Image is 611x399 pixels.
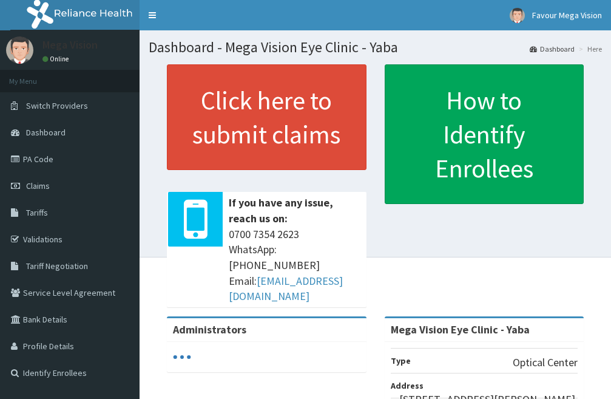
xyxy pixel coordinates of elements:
img: User Image [6,36,33,64]
li: Here [576,44,602,54]
h1: Dashboard - Mega Vision Eye Clinic - Yaba [149,39,602,55]
b: If you have any issue, reach us on: [229,196,333,225]
b: Address [391,380,424,391]
span: Tariff Negotiation [26,261,88,271]
a: [EMAIL_ADDRESS][DOMAIN_NAME] [229,274,343,304]
strong: Mega Vision Eye Clinic - Yaba [391,322,530,336]
span: Switch Providers [26,100,88,111]
p: Optical Center [513,355,578,370]
span: Claims [26,180,50,191]
b: Administrators [173,322,246,336]
span: Favour Mega Vision [532,10,602,21]
p: Mega Vision [42,39,98,50]
a: Dashboard [530,44,575,54]
img: User Image [510,8,525,23]
a: How to Identify Enrollees [385,64,584,204]
span: Dashboard [26,127,66,138]
a: Click here to submit claims [167,64,366,170]
a: Online [42,55,72,63]
b: Type [391,355,411,366]
svg: audio-loading [173,348,191,366]
span: Tariffs [26,207,48,218]
span: 0700 7354 2623 WhatsApp: [PHONE_NUMBER] Email: [229,227,360,305]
